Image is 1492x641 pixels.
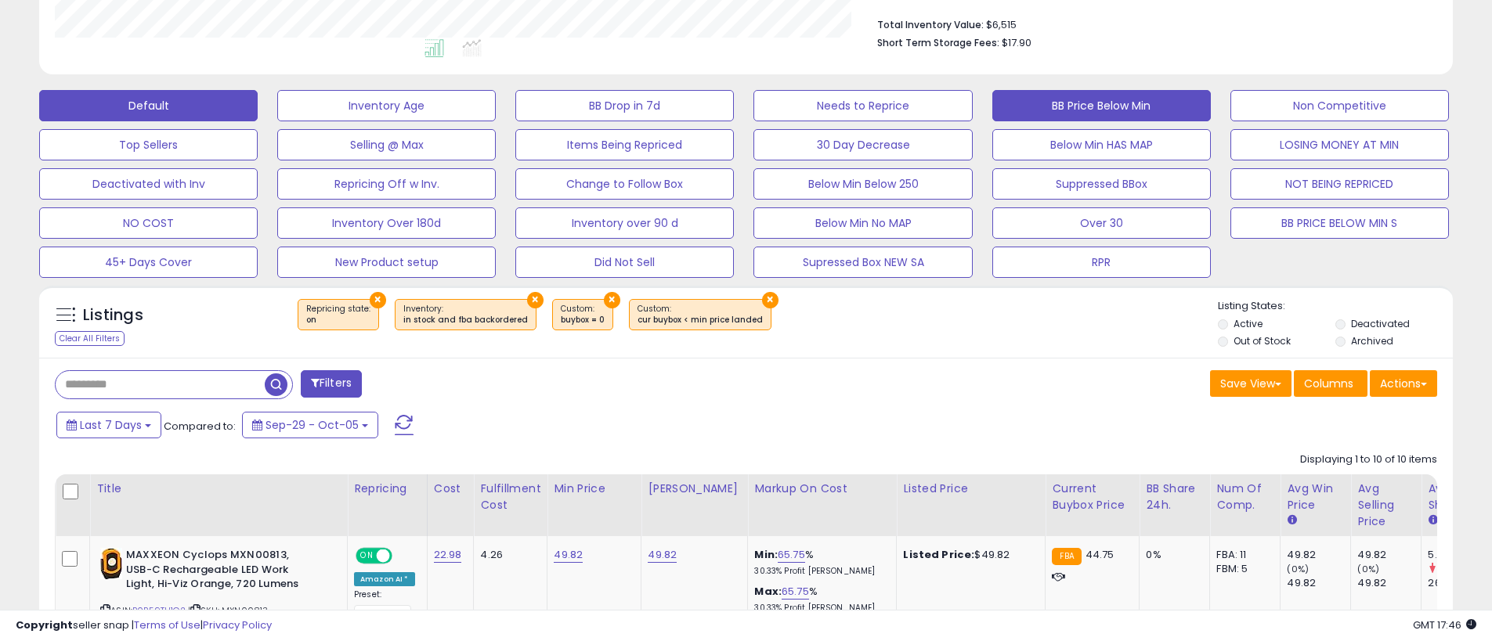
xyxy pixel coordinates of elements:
div: 49.82 [1357,548,1421,562]
div: 49.82 [1287,576,1350,590]
h5: Listings [83,304,143,326]
button: NO COST [39,207,258,239]
a: 49.82 [648,547,677,563]
div: BB Share 24h. [1146,481,1203,513]
span: 2025-10-13 17:46 GMT [1413,618,1476,632]
div: Min Price [554,481,634,497]
th: The percentage added to the cost of goods (COGS) that forms the calculator for Min & Max prices. [748,474,897,536]
span: Repricing state : [306,303,370,326]
button: Below Min No MAP [753,207,972,239]
div: Avg Win Price [1287,481,1344,513]
div: seller snap | | [16,618,272,633]
div: 4.26 [480,548,535,562]
span: OFF [390,549,415,563]
button: Supressed Box NEW SA [753,247,972,278]
button: Deactivated with Inv [39,168,258,200]
button: BB Drop in 7d [515,90,734,121]
label: Active [1234,317,1263,330]
button: Inventory over 90 d [515,207,734,239]
div: 26.57% [1428,576,1491,590]
button: × [527,292,544,308]
div: Clear All Filters [55,331,125,346]
small: (0%) [1357,563,1379,575]
button: Inventory Age [277,90,496,121]
small: FBA [1052,548,1081,565]
div: in stock and fba backordered [403,315,528,326]
button: LOSING MONEY AT MIN [1230,129,1449,160]
div: 49.82 [1287,548,1350,562]
button: Selling @ Max [277,129,496,160]
div: FBM: 5 [1216,562,1268,576]
span: Last 7 Days [80,417,142,433]
a: 49.82 [554,547,583,563]
button: Repricing Off w Inv. [277,168,496,200]
button: Change to Follow Box [515,168,734,200]
b: MAXXEON Cyclops MXN00813, USB-C Rechargeable LED Work Light, Hi-Viz Orange, 720 Lumens [126,548,316,596]
button: BB Price Below Min [992,90,1211,121]
span: Compared to: [164,419,236,434]
span: ON [357,549,377,563]
button: NOT BEING REPRICED [1230,168,1449,200]
div: Amazon AI * [354,572,415,586]
div: % [754,585,884,614]
p: 30.33% Profit [PERSON_NAME] [754,566,884,577]
div: Preset: [354,589,415,625]
button: Non Competitive [1230,90,1449,121]
button: Needs to Reprice [753,90,972,121]
span: Custom: [561,303,605,326]
span: Columns [1304,376,1353,391]
div: % [754,548,884,577]
a: 22.98 [434,547,462,563]
button: Default [39,90,258,121]
button: 30 Day Decrease [753,129,972,160]
label: Deactivated [1351,317,1410,330]
a: 65.75 [778,547,805,563]
span: $17.90 [1002,35,1031,50]
div: buybox = 0 [561,315,605,326]
button: Filters [301,370,362,398]
div: Num of Comp. [1216,481,1273,513]
button: 45+ Days Cover [39,247,258,278]
div: cur buybox < min price landed [638,315,763,326]
div: Fulfillment Cost [480,481,540,513]
button: Sep-29 - Oct-05 [242,412,378,438]
div: Current Buybox Price [1052,481,1133,513]
small: Avg Win Price. [1287,513,1296,528]
button: Save View [1210,370,1292,397]
button: Last 7 Days [56,412,161,438]
b: Max: [754,584,782,599]
div: 0% [1146,548,1198,562]
button: Top Sellers [39,129,258,160]
label: Out of Stock [1234,334,1291,348]
img: 41yb6DXY8pL._SL40_.jpg [100,548,122,579]
button: New Product setup [277,247,496,278]
span: Custom: [638,303,763,326]
p: Listing States: [1218,299,1453,314]
div: Title [96,481,341,497]
div: Cost [434,481,468,497]
a: Privacy Policy [203,618,272,632]
button: BB PRICE BELOW MIN S [1230,207,1449,239]
span: Sep-29 - Oct-05 [266,417,359,433]
b: Min: [754,547,778,562]
div: Avg Selling Price [1357,481,1414,530]
button: Below Min HAS MAP [992,129,1211,160]
div: Displaying 1 to 10 of 10 items [1300,452,1437,467]
div: FBA: 11 [1216,548,1268,562]
div: Avg BB Share [1428,481,1485,513]
button: Inventory Over 180d [277,207,496,239]
div: Repricing [354,481,421,497]
div: 49.82 [1357,576,1421,590]
button: RPR [992,247,1211,278]
button: Suppressed BBox [992,168,1211,200]
div: on [306,315,370,326]
strong: Copyright [16,618,73,632]
span: 44.75 [1086,547,1114,562]
div: Markup on Cost [754,481,890,497]
button: Items Being Repriced [515,129,734,160]
span: Inventory : [403,303,528,326]
button: Over 30 [992,207,1211,239]
div: [PERSON_NAME] [648,481,741,497]
button: Actions [1370,370,1437,397]
div: Listed Price [903,481,1039,497]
